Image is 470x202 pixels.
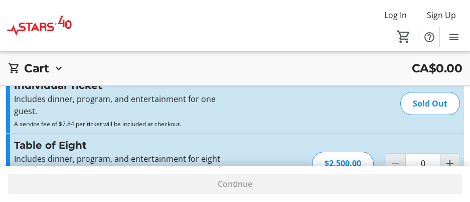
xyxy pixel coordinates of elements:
[419,27,439,47] button: Help
[14,120,181,128] span: A service fee of $7.84 per ticket will be included at checkout.
[419,7,464,23] button: Sign Up
[376,7,415,23] button: Log In
[14,153,233,177] p: Includes dinner, program, and entertainment for eight guests with reserved seating.
[412,60,462,77] span: CA$0.00
[6,7,73,45] img: STARS's Logo
[444,27,464,47] button: Menu
[384,9,407,21] span: Log In
[395,28,413,46] button: Cart
[440,154,459,173] button: Increment by one
[400,92,460,115] div: Sold Out
[427,9,456,21] span: Sign Up
[24,60,49,77] h2: Cart
[14,138,233,153] h3: Table of Eight
[14,93,233,117] p: Includes dinner, program, and entertainment for one guest.
[405,153,440,173] input: Table of Eight Quantity
[312,152,374,175] div: $2,500.00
